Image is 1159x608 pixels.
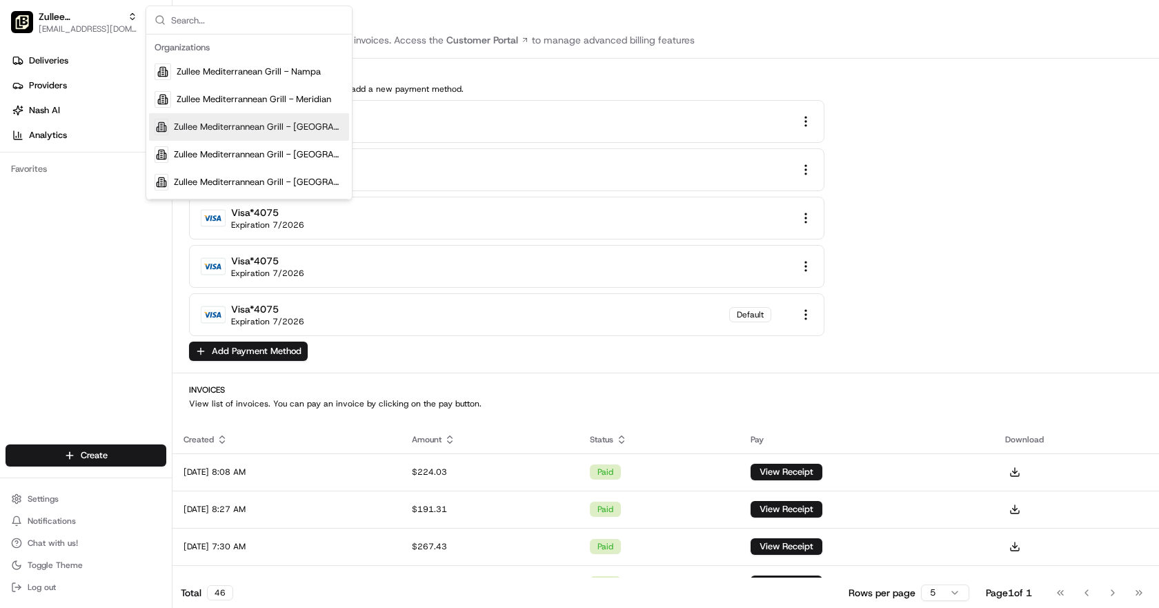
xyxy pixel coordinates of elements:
[172,528,401,565] td: [DATE] 7:30 AM
[751,538,822,555] button: View Receipt
[6,99,172,121] a: Nash AI
[28,582,56,593] span: Log out
[29,129,67,141] span: Analytics
[171,6,344,34] input: Search...
[6,50,172,72] a: Deliveries
[751,464,822,480] button: View Receipt
[189,384,1142,395] h2: Invoices
[81,449,108,462] span: Create
[6,124,172,146] a: Analytics
[6,75,172,97] a: Providers
[189,398,1142,409] p: View list of invoices. You can pay an invoice by clicking on the pay button.
[28,538,78,549] span: Chat with us!
[412,467,568,478] div: $224.03
[412,504,568,515] div: $191.31
[97,233,167,244] a: Powered byPylon
[231,302,279,316] div: visa *4075
[14,202,25,213] div: 📗
[149,37,349,58] div: Organizations
[137,234,167,244] span: Pylon
[207,585,233,600] div: 46
[172,491,401,528] td: [DATE] 8:27 AM
[231,254,279,268] div: visa *4075
[189,70,1142,81] h2: Payment Methods
[231,206,279,219] div: visa *4075
[6,578,166,597] button: Log out
[8,195,111,219] a: 📗Knowledge Base
[6,158,166,180] div: Favorites
[231,219,304,231] div: Expiration 7/2026
[6,556,166,575] button: Toggle Theme
[590,502,621,517] div: paid
[14,14,41,41] img: Nash
[412,434,568,445] div: Amount
[751,576,822,592] button: View Receipt
[1005,434,1148,445] div: Download
[14,132,39,157] img: 1736555255976-a54dd68f-1ca7-489b-9aae-adbdc363a1c4
[189,11,1142,33] h1: Manage Billing
[177,93,331,106] span: Zullee Mediterrannean Grill - Meridian
[28,493,59,504] span: Settings
[29,104,60,117] span: Nash AI
[590,464,621,480] div: paid
[751,434,983,445] div: Pay
[177,66,321,78] span: Zullee Mediterranean Grill - Nampa
[184,434,390,445] div: Created
[189,84,1142,95] p: Manage your payment methods. You can add a new payment method.
[174,176,344,188] span: Zullee Mediterrannean Grill - [GEOGRAPHIC_DATA]
[6,511,166,531] button: Notifications
[849,586,915,600] p: Rows per page
[174,148,344,161] span: Zullee Mediterrannean Grill - [GEOGRAPHIC_DATA]
[590,539,621,554] div: paid
[590,434,729,445] div: Status
[189,342,308,361] button: Add Payment Method
[590,576,621,591] div: paid
[6,444,166,467] button: Create
[172,565,401,602] td: [DATE] 7:54 AM
[235,136,251,153] button: Start new chat
[36,89,228,104] input: Clear
[29,79,67,92] span: Providers
[6,489,166,509] button: Settings
[146,35,352,199] div: Suggestions
[28,560,83,571] span: Toggle Theme
[189,33,1142,47] p: Manage your payment methods and invoices. Access the to manage advanced billing features
[29,55,68,67] span: Deliveries
[47,132,226,146] div: Start new chat
[174,121,344,133] span: Zullee Mediterrannean Grill - [GEOGRAPHIC_DATA]
[172,453,401,491] td: [DATE] 8:08 AM
[14,55,251,77] p: Welcome 👋
[729,307,771,322] div: Default
[6,6,143,39] button: Zullee Mediterrannean Grill - MeridianZullee Mediterrannean Grill - Meridian[EMAIL_ADDRESS][DOMAI...
[11,11,33,33] img: Zullee Mediterrannean Grill - Meridian
[181,585,233,600] div: Total
[39,23,137,35] button: [EMAIL_ADDRESS][DOMAIN_NAME]
[28,200,106,214] span: Knowledge Base
[39,10,122,23] button: Zullee Mediterrannean Grill - Meridian
[412,541,568,552] div: $267.43
[231,316,304,327] div: Expiration 7/2026
[47,146,175,157] div: We're available if you need us!
[231,268,304,279] div: Expiration 7/2026
[6,533,166,553] button: Chat with us!
[117,202,128,213] div: 💻
[111,195,227,219] a: 💻API Documentation
[444,33,532,47] a: Customer Portal
[751,501,822,518] button: View Receipt
[986,586,1032,600] div: Page 1 of 1
[28,516,76,527] span: Notifications
[130,200,221,214] span: API Documentation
